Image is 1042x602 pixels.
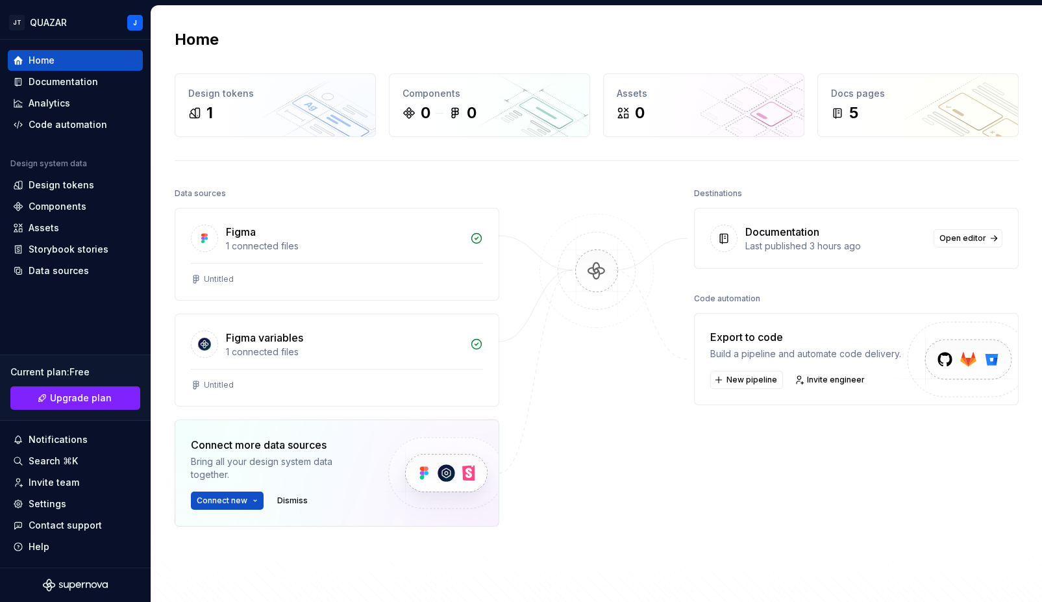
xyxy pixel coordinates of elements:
[8,515,143,536] button: Contact support
[8,175,143,195] a: Design tokens
[8,451,143,471] button: Search ⌘K
[277,495,308,506] span: Dismiss
[617,87,791,100] div: Assets
[745,240,926,253] div: Last published 3 hours ago
[29,497,66,510] div: Settings
[831,87,1005,100] div: Docs pages
[29,221,59,234] div: Assets
[191,455,366,481] div: Bring all your design system data together.
[29,433,88,446] div: Notifications
[30,16,67,29] div: QUAZAR
[29,519,102,532] div: Contact support
[175,314,499,407] a: Figma variables1 connected filesUntitled
[10,386,140,410] a: Upgrade plan
[8,50,143,71] a: Home
[8,196,143,217] a: Components
[175,208,499,301] a: Figma1 connected filesUntitled
[8,239,143,260] a: Storybook stories
[403,87,577,100] div: Components
[29,540,49,553] div: Help
[710,371,783,389] button: New pipeline
[50,392,112,405] span: Upgrade plan
[29,179,94,192] div: Design tokens
[29,118,107,131] div: Code automation
[204,380,234,390] div: Untitled
[603,73,804,137] a: Assets0
[8,494,143,514] a: Settings
[29,243,108,256] div: Storybook stories
[3,8,148,36] button: JTQUAZARJ
[226,330,303,345] div: Figma variables
[226,224,256,240] div: Figma
[710,347,901,360] div: Build a pipeline and automate code delivery.
[8,472,143,493] a: Invite team
[8,218,143,238] a: Assets
[29,455,78,468] div: Search ⌘K
[226,240,462,253] div: 1 connected files
[745,224,819,240] div: Documentation
[694,184,742,203] div: Destinations
[175,73,376,137] a: Design tokens1
[271,492,314,510] button: Dismiss
[694,290,760,308] div: Code automation
[206,103,213,123] div: 1
[934,229,1002,247] a: Open editor
[188,87,362,100] div: Design tokens
[175,29,219,50] h2: Home
[421,103,430,123] div: 0
[197,495,247,506] span: Connect new
[8,71,143,92] a: Documentation
[8,114,143,135] a: Code automation
[29,264,89,277] div: Data sources
[191,437,366,453] div: Connect more data sources
[467,103,477,123] div: 0
[817,73,1019,137] a: Docs pages5
[29,200,86,213] div: Components
[43,579,108,592] svg: Supernova Logo
[29,75,98,88] div: Documentation
[204,274,234,284] div: Untitled
[191,492,264,510] button: Connect new
[226,345,462,358] div: 1 connected files
[10,158,87,169] div: Design system data
[175,184,226,203] div: Data sources
[29,54,55,67] div: Home
[9,15,25,31] div: JT
[389,73,590,137] a: Components00
[635,103,645,123] div: 0
[849,103,858,123] div: 5
[791,371,871,389] a: Invite engineer
[133,18,137,28] div: J
[10,366,140,379] div: Current plan : Free
[726,375,777,385] span: New pipeline
[710,329,901,345] div: Export to code
[29,97,70,110] div: Analytics
[8,536,143,557] button: Help
[29,476,79,489] div: Invite team
[939,233,986,244] span: Open editor
[8,93,143,114] a: Analytics
[8,260,143,281] a: Data sources
[807,375,865,385] span: Invite engineer
[8,429,143,450] button: Notifications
